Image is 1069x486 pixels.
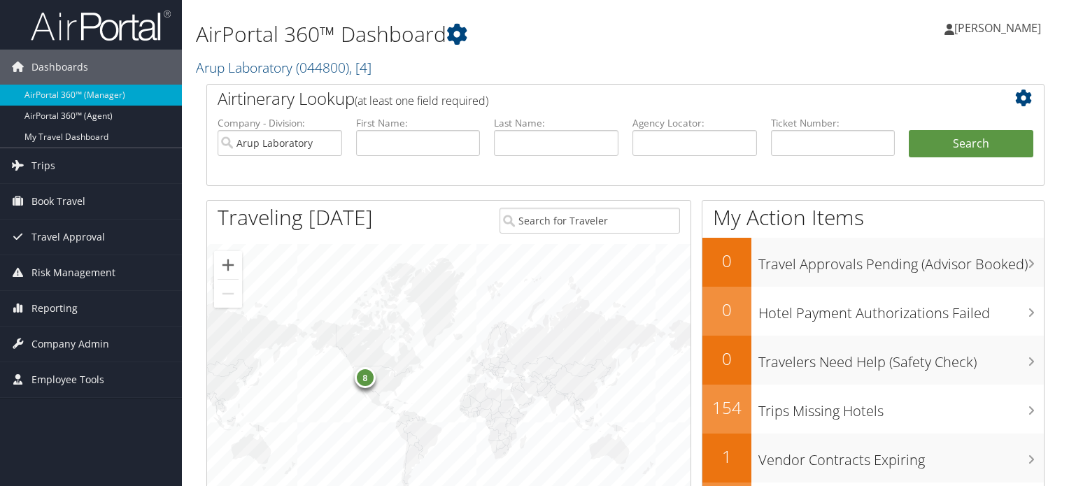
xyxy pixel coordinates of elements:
a: Arup Laboratory [196,58,371,77]
h1: My Action Items [702,203,1044,232]
h2: 0 [702,347,751,371]
h2: Airtinerary Lookup [218,87,963,110]
h3: Travelers Need Help (Safety Check) [758,345,1044,372]
label: Ticket Number: [771,116,895,130]
span: Reporting [31,291,78,326]
span: , [ 4 ] [349,58,371,77]
h1: AirPortal 360™ Dashboard [196,20,769,49]
button: Zoom out [214,280,242,308]
button: Zoom in [214,251,242,279]
h2: 1 [702,445,751,469]
a: 1Vendor Contracts Expiring [702,434,1044,483]
label: Last Name: [494,116,618,130]
a: 0Travel Approvals Pending (Advisor Booked) [702,238,1044,287]
h2: 0 [702,298,751,322]
button: Search [909,130,1033,158]
label: Agency Locator: [632,116,757,130]
h2: 0 [702,249,751,273]
span: Trips [31,148,55,183]
h3: Trips Missing Hotels [758,394,1044,421]
div: 8 [355,367,376,388]
h3: Hotel Payment Authorizations Failed [758,296,1044,323]
span: Dashboards [31,50,88,85]
span: Travel Approval [31,220,105,255]
span: ( 044800 ) [296,58,349,77]
a: 154Trips Missing Hotels [702,385,1044,434]
h1: Traveling [DATE] [218,203,373,232]
a: 0Hotel Payment Authorizations Failed [702,287,1044,336]
span: Employee Tools [31,362,104,397]
span: Book Travel [31,184,85,219]
span: [PERSON_NAME] [954,20,1041,36]
a: [PERSON_NAME] [944,7,1055,49]
label: First Name: [356,116,481,130]
span: Company Admin [31,327,109,362]
a: 0Travelers Need Help (Safety Check) [702,336,1044,385]
img: airportal-logo.png [31,9,171,42]
input: Search for Traveler [500,208,680,234]
span: Risk Management [31,255,115,290]
label: Company - Division: [218,116,342,130]
h3: Travel Approvals Pending (Advisor Booked) [758,248,1044,274]
span: (at least one field required) [355,93,488,108]
h3: Vendor Contracts Expiring [758,443,1044,470]
h2: 154 [702,396,751,420]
